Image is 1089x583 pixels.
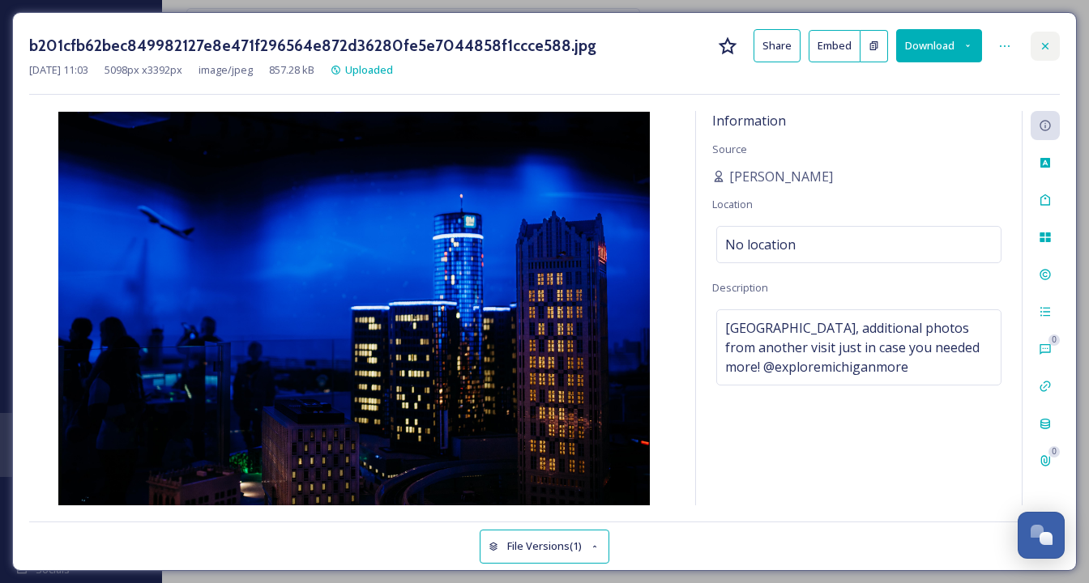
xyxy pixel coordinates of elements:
span: Location [712,197,753,211]
span: 5098 px x 3392 px [105,62,182,78]
span: image/jpeg [199,62,253,78]
div: 0 [1048,446,1060,457]
span: Information [712,112,786,130]
button: Share [754,29,801,62]
span: Description [712,280,768,295]
span: [PERSON_NAME] [729,167,833,186]
span: [GEOGRAPHIC_DATA], additional photos from another visit just in case you needed more! @exploremic... [725,318,993,377]
span: No location [725,235,796,254]
h3: b201cfb62bec849982127e8e471f296564e872d36280fe5e7044858f1ccce588.jpg [29,34,596,57]
img: b201cfb62bec849982127e8e471f296564e872d36280fe5e7044858f1ccce588.jpg [29,112,679,505]
span: [DATE] 11:03 [29,62,88,78]
button: File Versions(1) [480,530,609,563]
span: Source [712,142,747,156]
div: 0 [1048,334,1060,346]
span: 857.28 kB [269,62,314,78]
button: Open Chat [1018,512,1065,559]
span: Uploaded [345,62,393,77]
button: Download [896,29,982,62]
button: Embed [809,30,861,62]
